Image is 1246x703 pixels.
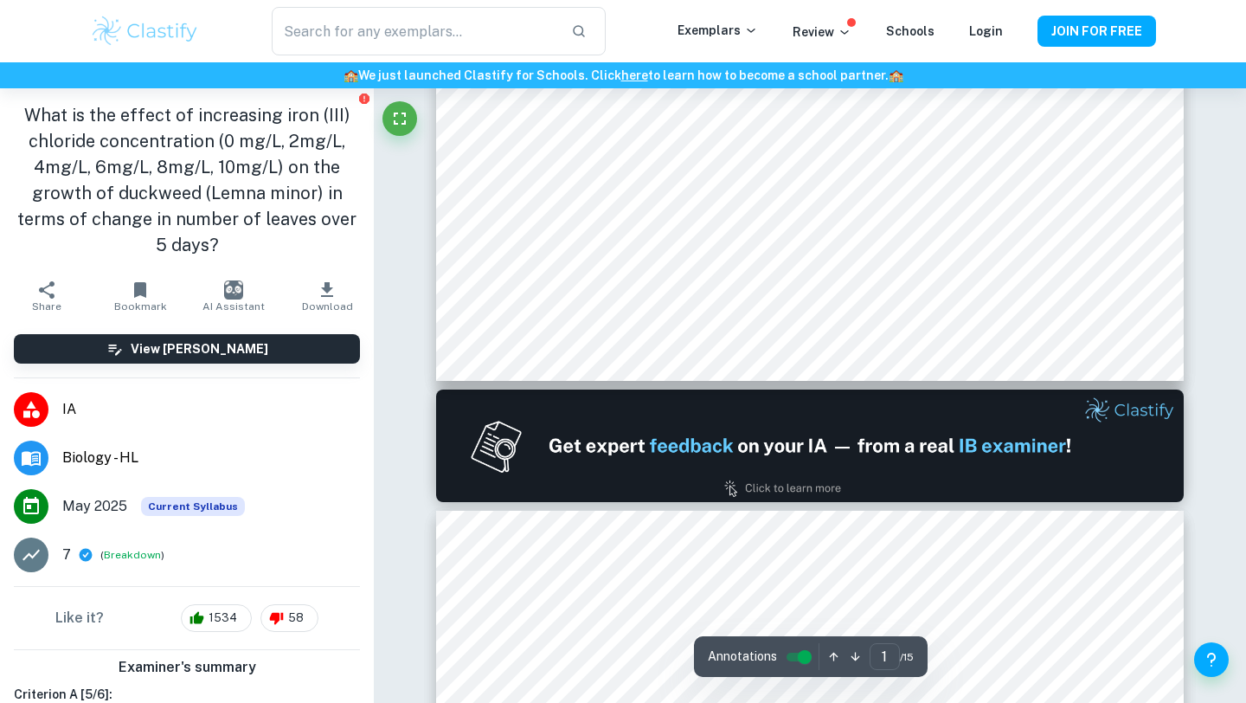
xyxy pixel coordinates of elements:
[969,24,1003,38] a: Login
[344,68,358,82] span: 🏫
[104,547,161,563] button: Breakdown
[1194,642,1229,677] button: Help and Feedback
[90,14,200,48] img: Clastify logo
[93,272,187,320] button: Bookmark
[279,609,313,627] span: 58
[793,23,851,42] p: Review
[280,272,374,320] button: Download
[181,604,252,632] div: 1534
[32,300,61,313] span: Share
[141,497,245,516] span: Current Syllabus
[14,102,360,258] h1: What is the effect of increasing iron (III) chloride concentration (0 mg/L, 2mg/L, 4mg/L, 6mg/L, ...
[62,448,360,468] span: Biology - HL
[1037,16,1156,47] button: JOIN FOR FREE
[708,648,777,666] span: Annotations
[14,334,360,364] button: View [PERSON_NAME]
[900,649,914,665] span: / 15
[224,281,243,300] img: AI Assistant
[141,497,245,516] div: This exemplar is based on the current syllabus. Feel free to refer to it for inspiration/ideas wh...
[62,545,71,565] p: 7
[55,608,104,629] h6: Like it?
[100,547,164,564] span: ( )
[272,7,557,55] input: Search for any exemplars...
[357,92,370,105] button: Report issue
[302,300,353,313] span: Download
[260,604,318,632] div: 58
[436,390,1184,502] img: Ad
[3,66,1243,85] h6: We just launched Clastify for Schools. Click to learn how to become a school partner.
[7,657,367,678] h6: Examiner's summary
[889,68,903,82] span: 🏫
[62,399,360,420] span: IA
[678,21,758,40] p: Exemplars
[199,609,247,627] span: 1534
[114,300,167,313] span: Bookmark
[131,339,268,358] h6: View [PERSON_NAME]
[886,24,934,38] a: Schools
[62,496,127,517] span: May 2025
[382,101,417,136] button: Fullscreen
[621,68,648,82] a: here
[187,272,280,320] button: AI Assistant
[202,300,265,313] span: AI Assistant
